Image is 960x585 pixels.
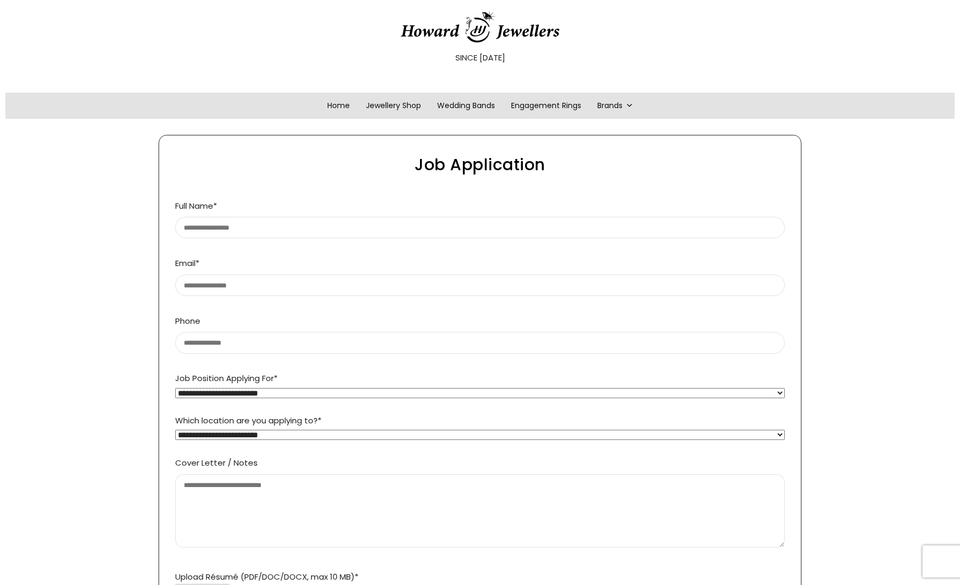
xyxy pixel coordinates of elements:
label: Job Position Applying For* [175,373,785,398]
label: Which location are you applying to?* [175,415,785,440]
a: Jewellery Shop [358,93,429,119]
input: Phone [175,332,785,353]
label: Full Name* [175,200,785,233]
a: Engagement Rings [503,93,589,119]
input: Full Name* [175,217,785,238]
a: Wedding Bands [429,93,503,119]
textarea: Cover Letter / Notes [175,474,785,548]
a: Brands [589,93,641,119]
p: SINCE [DATE] [5,51,955,65]
select: Which location are you applying to?* [175,430,785,440]
label: Phone [175,315,785,348]
a: Home [319,93,358,119]
select: Job Position Applying For* [175,388,785,398]
label: Email* [175,257,785,290]
label: Cover Letter / Notes [175,457,785,554]
h2: Job Application [164,157,796,173]
input: Email* [175,275,785,296]
img: HowardJewellersLogo-04 [400,11,560,43]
